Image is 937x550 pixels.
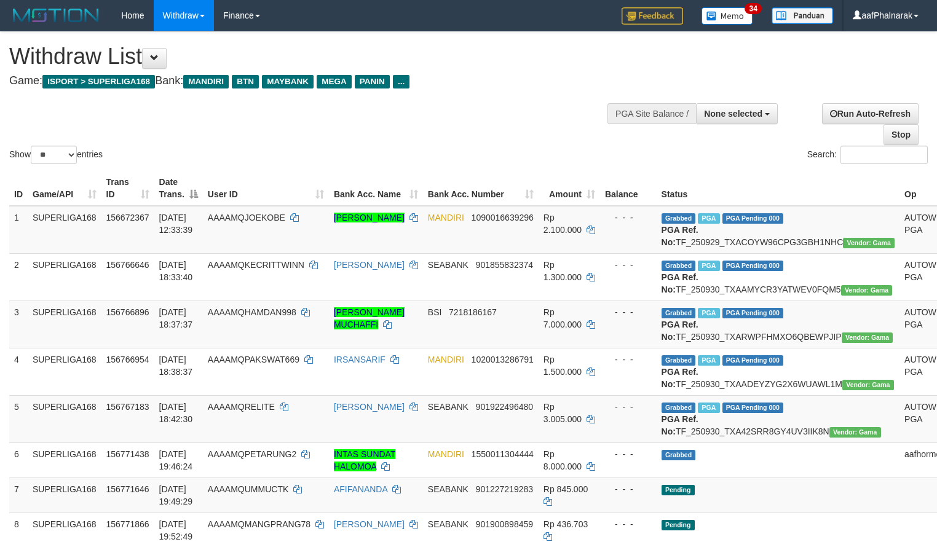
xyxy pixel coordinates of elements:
span: Rp 2.100.000 [544,213,582,235]
span: SEABANK [428,484,468,494]
span: AAAAMQPETARUNG2 [208,449,296,459]
td: SUPERLIGA168 [28,301,101,348]
span: MANDIRI [428,355,464,364]
span: ISPORT > SUPERLIGA168 [42,75,155,88]
span: PGA Pending [722,403,784,413]
span: AAAAMQUMMUCTK [208,484,288,494]
span: Grabbed [662,261,696,271]
th: Game/API: activate to sort column ascending [28,171,101,206]
img: panduan.png [772,7,833,24]
span: Vendor URL: https://trx31.1velocity.biz [829,427,881,438]
span: Copy 901855832374 to clipboard [476,260,533,270]
a: INTAS SUNDAT HALOMOA [334,449,396,471]
span: BSI [428,307,442,317]
span: Pending [662,520,695,530]
span: [DATE] 18:37:37 [159,307,193,329]
span: AAAAMQMANGPRANG78 [208,519,310,529]
span: Marked by aafheankoy [698,261,719,271]
span: Rp 8.000.000 [544,449,582,471]
span: MANDIRI [428,213,464,222]
span: AAAAMQPAKSWAT669 [208,355,299,364]
span: Rp 436.703 [544,519,588,529]
b: PGA Ref. No: [662,320,698,342]
td: SUPERLIGA168 [28,348,101,395]
span: Rp 3.005.000 [544,402,582,424]
span: PGA Pending [722,355,784,366]
a: [PERSON_NAME] [334,519,405,529]
b: PGA Ref. No: [662,272,698,294]
span: AAAAMQHAMDAN998 [208,307,296,317]
h1: Withdraw List [9,44,612,69]
span: Rp 1.500.000 [544,355,582,377]
span: 156767183 [106,402,149,412]
span: [DATE] 12:33:39 [159,213,193,235]
b: PGA Ref. No: [662,414,698,436]
span: Grabbed [662,308,696,318]
span: SEABANK [428,402,468,412]
div: - - - [605,518,652,530]
img: Feedback.jpg [622,7,683,25]
span: Grabbed [662,403,696,413]
h4: Game: Bank: [9,75,612,87]
span: Vendor URL: https://trx31.1velocity.biz [842,380,894,390]
td: 3 [9,301,28,348]
td: 4 [9,348,28,395]
span: 156766896 [106,307,149,317]
span: 34 [745,3,761,14]
div: - - - [605,211,652,224]
div: - - - [605,448,652,460]
img: MOTION_logo.png [9,6,103,25]
label: Search: [807,146,928,164]
img: Button%20Memo.svg [702,7,753,25]
span: BTN [232,75,259,88]
span: Marked by aafsengchandara [698,355,719,366]
span: Copy 7218186167 to clipboard [449,307,497,317]
select: Showentries [31,146,77,164]
label: Show entries [9,146,103,164]
span: SEABANK [428,260,468,270]
td: SUPERLIGA168 [28,253,101,301]
td: SUPERLIGA168 [28,513,101,548]
a: AFIFANANDA [334,484,387,494]
span: 156771438 [106,449,149,459]
td: 2 [9,253,28,301]
span: Copy 1550011304444 to clipboard [472,449,534,459]
div: - - - [605,259,652,271]
td: TF_250930_TXAADEYZYG2X6WUAWL1M [657,348,899,395]
a: [PERSON_NAME] [334,260,405,270]
span: Vendor URL: https://trx31.1velocity.biz [843,238,895,248]
th: Bank Acc. Name: activate to sort column ascending [329,171,423,206]
span: PGA Pending [722,261,784,271]
span: PGA Pending [722,213,784,224]
th: ID [9,171,28,206]
td: 8 [9,513,28,548]
span: Copy 1020013286791 to clipboard [472,355,534,364]
button: None selected [696,103,778,124]
span: Grabbed [662,450,696,460]
span: 156766954 [106,355,149,364]
span: Vendor URL: https://trx31.1velocity.biz [841,285,893,296]
td: TF_250930_TXA42SRR8GY4UV3IIK8N [657,395,899,442]
span: Copy 1090016639296 to clipboard [472,213,534,222]
td: 6 [9,442,28,477]
span: Marked by aafsengchandara [698,213,719,224]
a: Run Auto-Refresh [822,103,919,124]
td: 5 [9,395,28,442]
th: Status [657,171,899,206]
span: [DATE] 18:42:30 [159,402,193,424]
span: Copy 901922496480 to clipboard [476,402,533,412]
th: User ID: activate to sort column ascending [203,171,329,206]
a: [PERSON_NAME] MUCHAFFI [334,307,405,329]
a: [PERSON_NAME] [334,402,405,412]
td: TF_250930_TXARWPFHMXO6QBEWPJIP [657,301,899,348]
div: - - - [605,401,652,413]
span: Rp 845.000 [544,484,588,494]
a: Stop [884,124,919,145]
th: Bank Acc. Number: activate to sort column ascending [423,171,539,206]
span: [DATE] 19:46:24 [159,449,193,471]
td: SUPERLIGA168 [28,395,101,442]
div: - - - [605,353,652,366]
span: 156771866 [106,519,149,529]
th: Trans ID: activate to sort column ascending [101,171,154,206]
span: SEABANK [428,519,468,529]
